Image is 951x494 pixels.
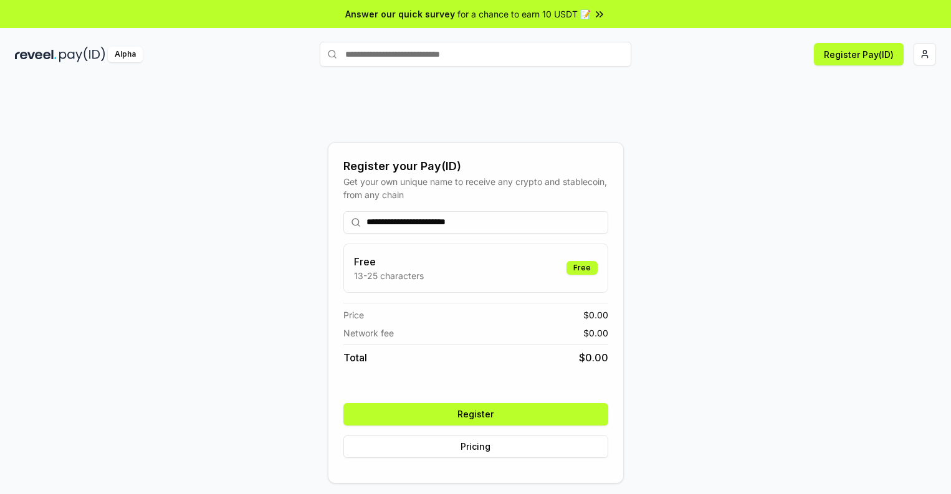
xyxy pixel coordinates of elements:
[343,435,608,458] button: Pricing
[15,47,57,62] img: reveel_dark
[345,7,455,21] span: Answer our quick survey
[354,269,424,282] p: 13-25 characters
[343,175,608,201] div: Get your own unique name to receive any crypto and stablecoin, from any chain
[343,308,364,321] span: Price
[343,326,394,340] span: Network fee
[583,326,608,340] span: $ 0.00
[354,254,424,269] h3: Free
[343,158,608,175] div: Register your Pay(ID)
[566,261,598,275] div: Free
[814,43,904,65] button: Register Pay(ID)
[59,47,105,62] img: pay_id
[108,47,143,62] div: Alpha
[583,308,608,321] span: $ 0.00
[579,350,608,365] span: $ 0.00
[343,403,608,425] button: Register
[343,350,367,365] span: Total
[457,7,591,21] span: for a chance to earn 10 USDT 📝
